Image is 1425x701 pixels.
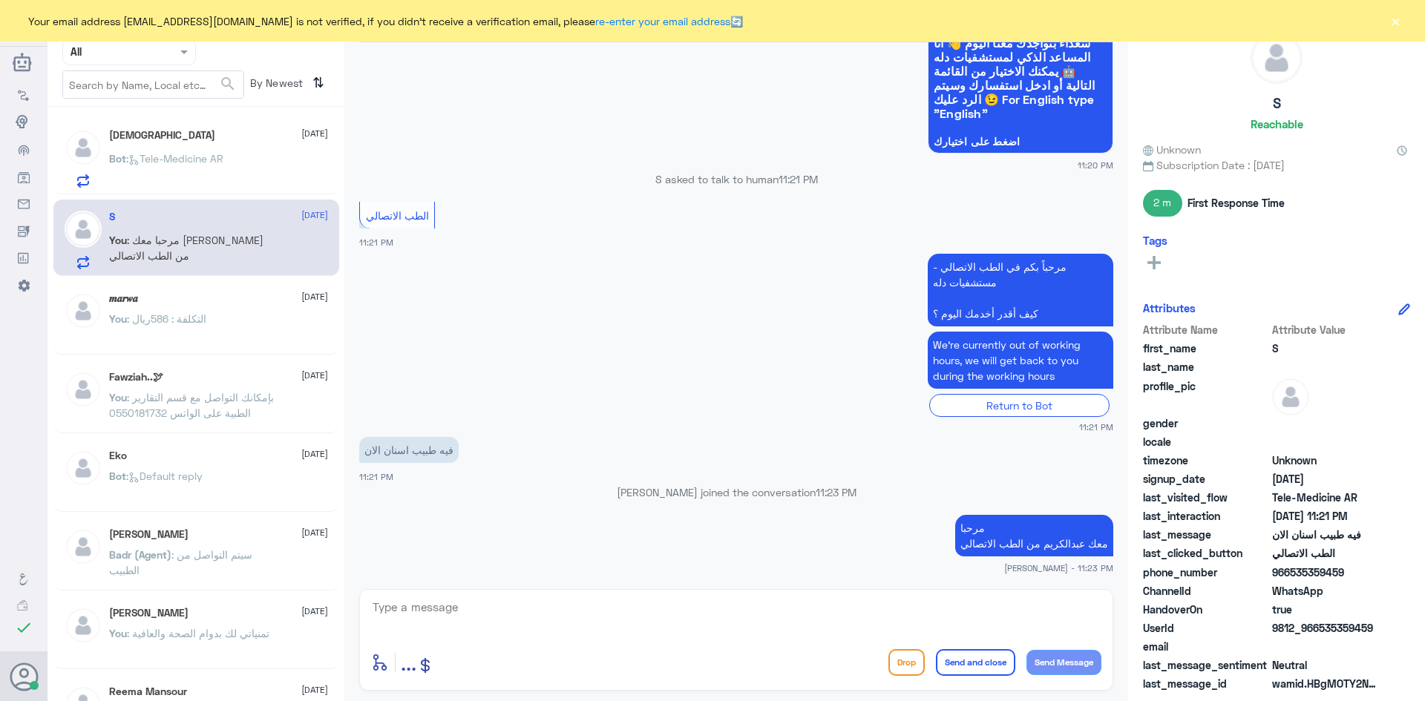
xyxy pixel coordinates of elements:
[1272,657,1380,673] span: 0
[28,13,743,29] span: Your email address [EMAIL_ADDRESS][DOMAIN_NAME] is not verified, if you didn't receive a verifica...
[109,312,127,325] span: You
[1272,527,1380,542] span: فيه طبيب اسنان الان
[1187,195,1285,211] span: First Response Time
[301,369,328,382] span: [DATE]
[1272,340,1380,356] span: S
[359,171,1113,187] p: S asked to talk to human
[779,173,818,185] span: 11:21 PM
[1251,33,1302,83] img: defaultAdmin.png
[65,292,102,329] img: defaultAdmin.png
[301,208,328,222] span: [DATE]
[219,72,237,96] button: search
[127,312,206,325] span: : التكلفة : 586ريال
[109,152,126,165] span: Bot
[1272,565,1380,580] span: 966535359459
[109,371,163,384] h5: Fawziah..🕊
[109,528,189,541] h5: Anas
[359,237,393,247] span: 11:21 PM
[1143,452,1269,468] span: timezone
[1143,676,1269,691] span: last_message_id
[109,685,187,698] h5: Reema Mansour
[1143,471,1269,487] span: signup_date
[1143,434,1269,450] span: locale
[63,71,243,98] input: Search by Name, Local etc…
[1272,620,1380,636] span: 9812_966535359459
[126,470,203,482] span: : Default reply
[401,645,416,679] button: ...
[1272,639,1380,654] span: null
[109,470,126,482] span: Bot
[109,548,252,576] span: : سيتم التواصل من الطبيب
[1143,508,1269,524] span: last_interaction
[65,607,102,644] img: defaultAdmin.png
[1143,340,1269,356] span: first_name
[301,605,328,618] span: [DATE]
[1272,676,1380,691] span: wamid.HBgMOTY2NTM1MzU5NDU5FQIAEhgUM0E3RjA5MDhCNjNGREY4QUFEMEMA
[359,472,393,481] span: 11:21 PM
[1272,322,1380,338] span: Attribute Value
[1143,565,1269,580] span: phone_number
[10,662,38,691] button: Avatar
[955,515,1113,556] p: 8/9/2025, 11:23 PM
[934,136,1107,148] span: اضغط على اختيارك
[1143,142,1201,157] span: Unknown
[1143,602,1269,617] span: HandoverOn
[109,627,127,639] span: You
[109,391,127,404] span: You
[1272,545,1380,561] span: الطب الاتصالي
[1272,471,1380,487] span: 2025-09-08T20:20:20.536Z
[1143,234,1167,247] h6: Tags
[1272,490,1380,505] span: Tele-Medicine AR
[1272,378,1309,415] img: defaultAdmin.png
[366,209,429,222] span: الطب الاتصالي
[301,447,328,461] span: [DATE]
[816,486,856,498] span: 11:23 PM
[1079,421,1113,433] span: 11:21 PM
[65,528,102,565] img: defaultAdmin.png
[1272,602,1380,617] span: true
[1273,95,1281,112] h5: S
[1143,620,1269,636] span: UserId
[1143,657,1269,673] span: last_message_sentiment
[65,371,102,408] img: defaultAdmin.png
[109,234,263,262] span: : مرحبا معك [PERSON_NAME] من الطب الاتصالي
[109,607,189,619] h5: Mohammed ALRASHED
[301,127,328,140] span: [DATE]
[1143,545,1269,561] span: last_clicked_button
[1272,415,1380,431] span: null
[1078,159,1113,171] span: 11:20 PM
[1272,508,1380,524] span: 2025-09-08T20:21:18.542Z
[936,649,1015,676] button: Send and close
[1143,490,1269,505] span: last_visited_flow
[1004,562,1113,574] span: [PERSON_NAME] - 11:23 PM
[109,234,127,246] span: You
[1143,359,1269,375] span: last_name
[109,548,171,561] span: Badr (Agent)
[109,292,138,305] h5: 𝒎𝒂𝒓𝒘𝒂
[888,649,925,676] button: Drop
[1143,190,1182,217] span: 2 m
[1143,301,1196,315] h6: Attributes
[1026,650,1101,675] button: Send Message
[934,36,1107,120] span: سعداء بتواجدك معنا اليوم 👋 أنا المساعد الذكي لمستشفيات دله 🤖 يمكنك الاختيار من القائمة التالية أو...
[126,152,223,165] span: : Tele-Medicine AR
[244,70,307,100] span: By Newest
[1272,452,1380,468] span: Unknown
[928,254,1113,326] p: 8/9/2025, 11:21 PM
[1251,117,1303,131] h6: Reachable
[928,332,1113,389] p: 8/9/2025, 11:21 PM
[109,450,127,462] h5: Eko
[65,211,102,248] img: defaultAdmin.png
[301,526,328,539] span: [DATE]
[1272,434,1380,450] span: null
[1143,639,1269,654] span: email
[109,129,215,142] h5: سبحان الله
[301,290,328,303] span: [DATE]
[929,394,1110,417] div: Return to Bot
[1143,378,1269,412] span: profile_pic
[1143,157,1410,173] span: Subscription Date : [DATE]
[312,70,324,95] i: ⇅
[595,15,730,27] a: re-enter your email address
[65,129,102,166] img: defaultAdmin.png
[109,391,274,419] span: : بإمكانك التواصل مع قسم التقارير الطبية على الواتس 0550181732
